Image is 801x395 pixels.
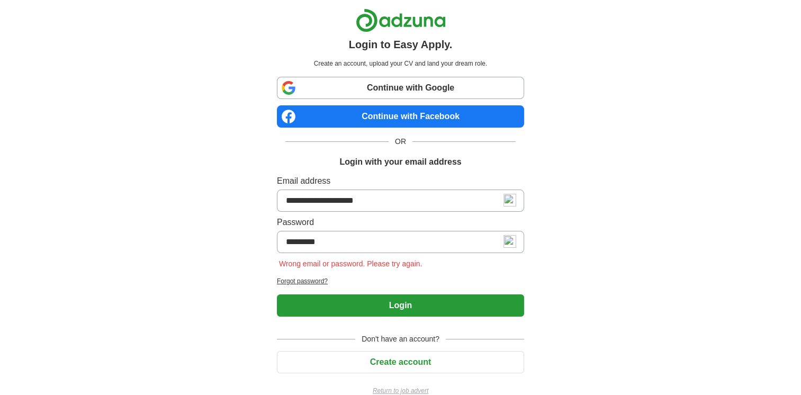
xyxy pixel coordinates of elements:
[277,276,524,286] a: Forgot password?
[503,235,516,248] img: npw-badge-icon-locked.svg
[279,59,522,68] p: Create an account, upload your CV and land your dream role.
[277,77,524,99] a: Continue with Google
[389,136,412,147] span: OR
[356,8,446,32] img: Adzuna logo
[355,334,446,345] span: Don't have an account?
[277,259,425,268] span: Wrong email or password. Please try again.
[277,105,524,128] a: Continue with Facebook
[277,357,524,366] a: Create account
[349,37,453,52] h1: Login to Easy Apply.
[277,294,524,317] button: Login
[339,156,461,168] h1: Login with your email address
[277,351,524,373] button: Create account
[277,216,524,229] label: Password
[503,194,516,207] img: npw-badge-icon-locked.svg
[277,175,524,187] label: Email address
